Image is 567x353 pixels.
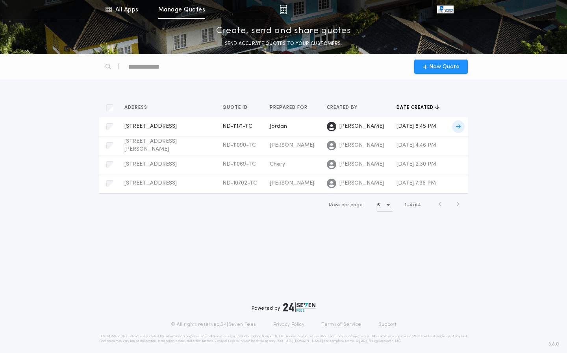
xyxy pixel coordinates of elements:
button: 5 [377,199,393,211]
h1: 5 [377,201,380,209]
span: Chery [270,161,285,167]
span: [STREET_ADDRESS][PERSON_NAME] [124,138,177,152]
span: of 4 [413,202,421,209]
span: [PERSON_NAME] [339,123,384,131]
span: [PERSON_NAME] [339,179,384,187]
a: Support [378,321,396,328]
img: logo [283,303,315,312]
p: SEND ACCURATE QUOTES TO YOUR CUSTOMERS. [225,40,342,48]
span: Jordan [270,123,287,129]
a: Terms of Service [322,321,361,328]
span: [PERSON_NAME] [339,142,384,149]
span: [DATE] 4:46 PM [397,142,436,148]
span: Date created [397,105,435,111]
span: New Quote [429,63,460,71]
span: Quote ID [222,105,249,111]
img: vs-icon [437,6,454,13]
p: DISCLAIMER: This estimate is provided for informational purposes only. 24|Seven Fees, a product o... [99,334,468,344]
span: ND-11069-TC [222,161,256,167]
span: Rows per page: [329,203,364,207]
span: [DATE] 2:30 PM [397,161,436,167]
span: ND-11171-TC [222,123,252,129]
button: Created by [327,104,363,112]
button: New Quote [414,60,468,74]
span: 1 [405,203,406,207]
span: [STREET_ADDRESS] [124,161,177,167]
button: Address [124,104,153,112]
span: Created by [327,105,359,111]
span: 4 [409,203,412,207]
p: © All rights reserved. 24|Seven Fees [171,321,256,328]
span: ND-11090-TC [222,142,256,148]
span: [STREET_ADDRESS] [124,180,177,186]
span: [DATE] 7:36 PM [397,180,436,186]
img: img [280,5,287,14]
span: [STREET_ADDRESS] [124,123,177,129]
span: ND-10702-TC [222,180,257,186]
a: [URL][DOMAIN_NAME] [284,340,323,343]
div: Powered by [252,303,315,312]
a: Privacy Policy [273,321,305,328]
span: [PERSON_NAME] [270,180,314,186]
button: Date created [397,104,439,112]
span: Address [124,105,149,111]
span: [PERSON_NAME] [270,142,314,148]
button: Quote ID [222,104,254,112]
span: [DATE] 8:45 PM [397,123,436,129]
span: 3.8.0 [548,341,559,348]
span: [PERSON_NAME] [339,161,384,168]
p: Create, send and share quotes [216,25,351,37]
span: Prepared for [270,105,309,111]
